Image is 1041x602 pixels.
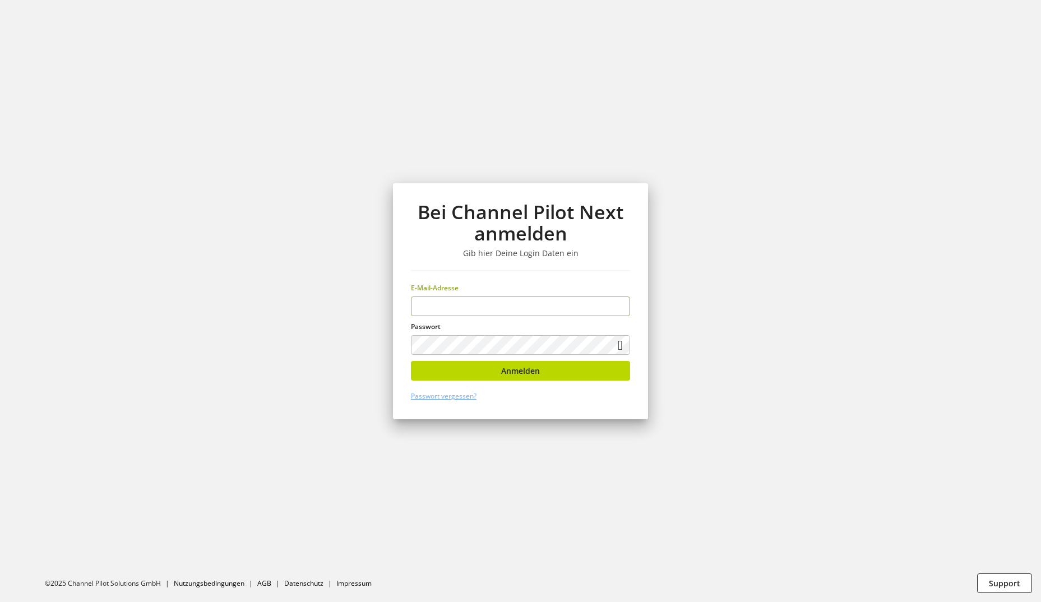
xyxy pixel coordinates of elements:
a: Passwort vergessen? [411,391,476,401]
span: E-Mail-Adresse [411,283,459,293]
span: Anmelden [501,365,540,377]
a: AGB [257,578,271,588]
h3: Gib hier Deine Login Daten ein [411,248,630,258]
a: Datenschutz [284,578,323,588]
span: Passwort [411,322,441,331]
button: Support [977,573,1032,593]
a: Nutzungsbedingungen [174,578,244,588]
a: Impressum [336,578,372,588]
h1: Bei Channel Pilot Next anmelden [411,201,630,244]
button: Anmelden [411,361,630,381]
li: ©2025 Channel Pilot Solutions GmbH [45,578,174,589]
span: Support [989,577,1020,589]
